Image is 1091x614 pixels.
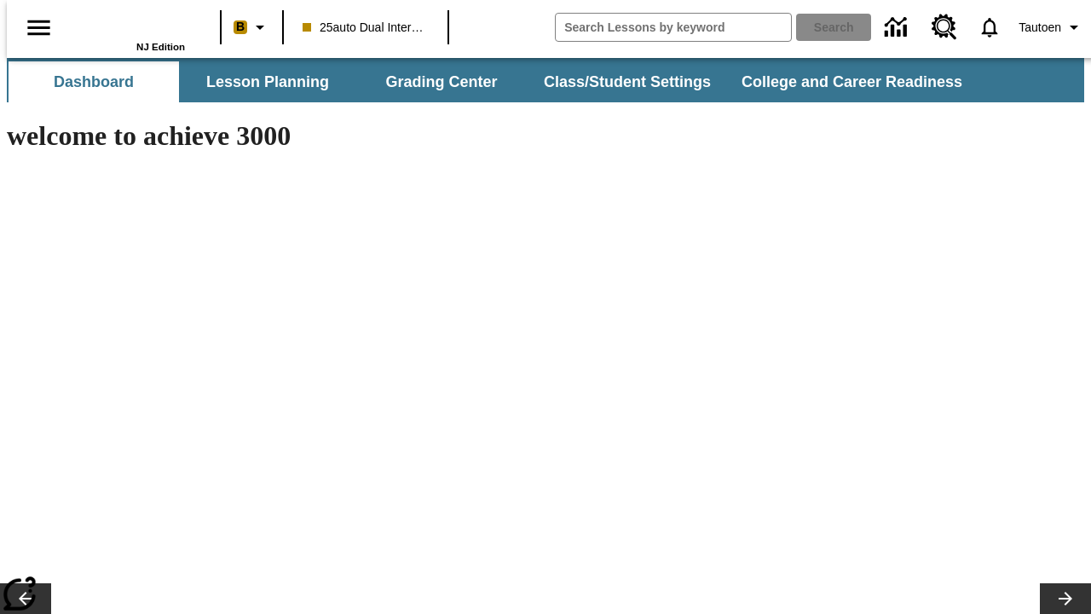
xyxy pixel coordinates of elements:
button: Class/Student Settings [530,61,724,102]
span: Tautoen [1019,19,1061,37]
div: SubNavbar [7,61,978,102]
a: Resource Center, Will open in new tab [921,4,967,50]
button: Open side menu [14,3,64,53]
div: Home [74,6,185,52]
button: Profile/Settings [1012,12,1091,43]
a: Home [74,8,185,42]
span: B [236,16,245,38]
div: SubNavbar [7,58,1084,102]
a: Data Center [875,4,921,51]
button: Lesson Planning [182,61,353,102]
span: NJ Edition [136,42,185,52]
button: College and Career Readiness [728,61,976,102]
button: Boost Class color is peach. Change class color [227,12,277,43]
button: Lesson carousel, Next [1040,583,1091,614]
button: Grading Center [356,61,527,102]
input: search field [556,14,791,41]
button: Dashboard [9,61,179,102]
span: 25auto Dual International [303,19,429,37]
h1: welcome to achieve 3000 [7,120,743,152]
a: Notifications [967,5,1012,49]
